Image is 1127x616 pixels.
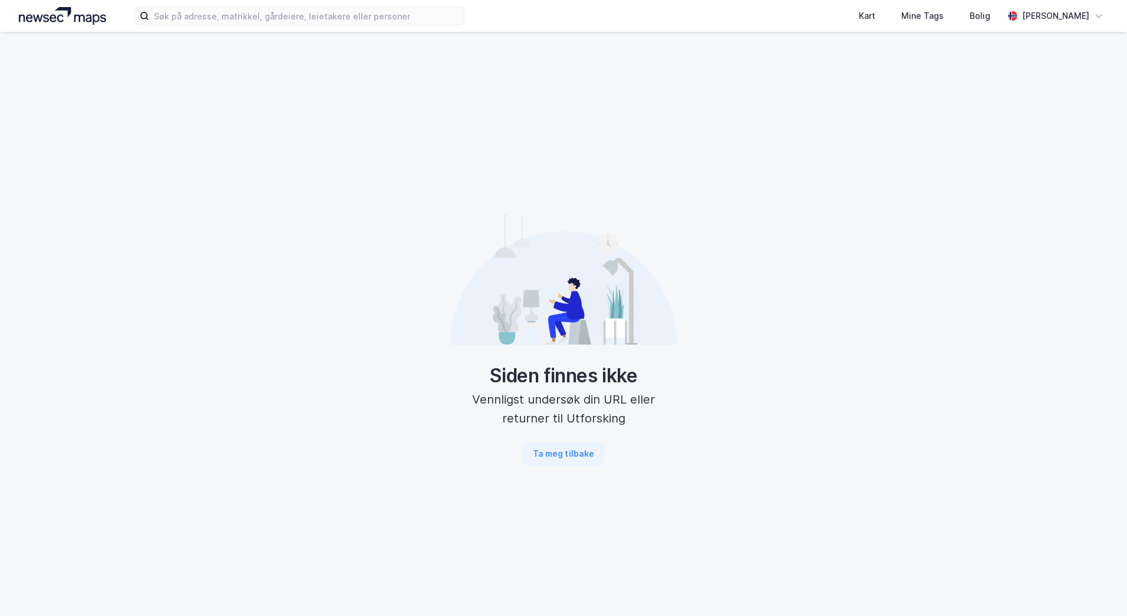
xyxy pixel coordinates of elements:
[450,364,677,388] div: Siden finnes ikke
[149,7,464,25] input: Søk på adresse, matrikkel, gårdeiere, leietakere eller personer
[1022,9,1089,23] div: [PERSON_NAME]
[859,9,875,23] div: Kart
[901,9,944,23] div: Mine Tags
[1068,559,1127,616] div: Kontrollprogram for chat
[970,9,990,23] div: Bolig
[523,442,604,466] button: Ta meg tilbake
[19,7,106,25] img: logo.a4113a55bc3d86da70a041830d287a7e.svg
[1068,559,1127,616] iframe: Chat Widget
[450,390,677,428] div: Vennligst undersøk din URL eller returner til Utforsking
